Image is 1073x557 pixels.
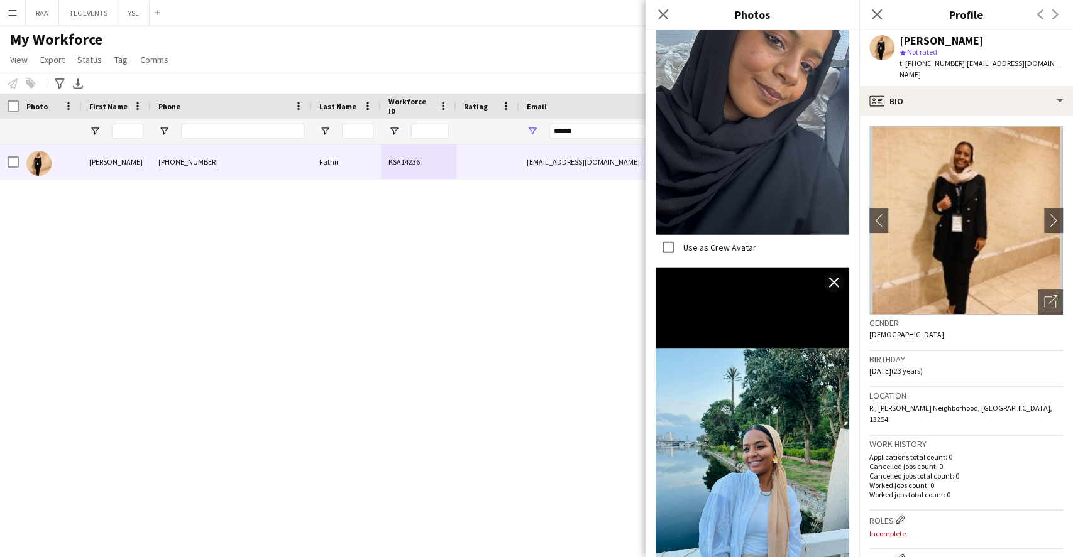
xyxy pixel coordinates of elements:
[82,144,151,179] div: [PERSON_NAME]
[140,54,168,65] span: Comms
[681,242,756,253] label: Use as Crew Avatar
[869,366,923,376] span: [DATE] (23 years)
[900,35,984,46] div: [PERSON_NAME]
[869,480,1063,490] p: Worked jobs count: 0
[869,317,1063,328] h3: Gender
[109,51,133,68] a: Tag
[519,144,771,179] div: [EMAIL_ADDRESS][DOMAIN_NAME]
[869,330,944,339] span: [DEMOGRAPHIC_DATA]
[859,86,1073,116] div: Bio
[388,126,400,137] button: Open Filter Menu
[181,124,304,139] input: Phone Filter Input
[869,490,1063,499] p: Worked jobs total count: 0
[907,47,937,57] span: Not rated
[900,58,965,68] span: t. [PHONE_NUMBER]
[342,124,373,139] input: Last Name Filter Input
[869,438,1063,450] h3: Work history
[10,54,28,65] span: View
[869,452,1063,462] p: Applications total count: 0
[114,54,128,65] span: Tag
[869,126,1063,315] img: Crew avatar or photo
[52,76,67,91] app-action-btn: Advanced filters
[26,1,59,25] button: RAA
[869,354,1063,365] h3: Birthday
[26,151,52,176] img: Rana Fathii
[1038,289,1063,315] div: Open photos pop-in
[859,6,1073,23] h3: Profile
[527,126,538,137] button: Open Filter Menu
[26,102,48,111] span: Photo
[411,124,449,139] input: Workforce ID Filter Input
[135,51,173,68] a: Comms
[158,102,180,111] span: Phone
[869,462,1063,471] p: Cancelled jobs count: 0
[464,102,488,111] span: Rating
[59,1,118,25] button: TEC EVENTS
[381,144,456,179] div: KSA14236
[5,51,33,68] a: View
[70,76,85,91] app-action-btn: Export XLSX
[312,144,381,179] div: Fathii
[869,471,1063,480] p: Cancelled jobs total count: 0
[72,51,107,68] a: Status
[319,102,356,111] span: Last Name
[869,390,1063,401] h3: Location
[869,529,1063,538] p: Incomplete
[527,102,547,111] span: Email
[112,124,143,139] input: First Name Filter Input
[118,1,150,25] button: YSL
[869,513,1063,526] h3: Roles
[89,126,101,137] button: Open Filter Menu
[10,30,102,49] span: My Workforce
[869,403,1052,424] span: Ri, [PERSON_NAME] Neighborhood, [GEOGRAPHIC_DATA], 13254
[77,54,102,65] span: Status
[549,124,763,139] input: Email Filter Input
[319,126,331,137] button: Open Filter Menu
[35,51,70,68] a: Export
[158,126,170,137] button: Open Filter Menu
[646,6,859,23] h3: Photos
[89,102,128,111] span: First Name
[151,144,312,179] div: [PHONE_NUMBER]
[900,58,1059,79] span: | [EMAIL_ADDRESS][DOMAIN_NAME]
[40,54,65,65] span: Export
[388,97,434,116] span: Workforce ID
